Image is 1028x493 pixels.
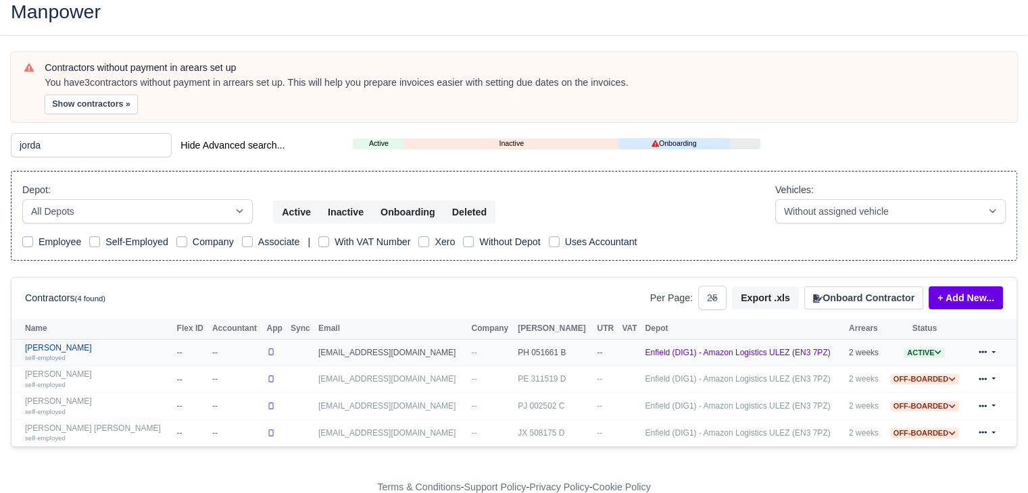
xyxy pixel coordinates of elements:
td: -- [209,419,264,446]
th: VAT [618,319,641,339]
span: -- [471,428,476,438]
a: Enfield (DIG1) - Amazon Logistics ULEZ (EN3 7PZ) [645,374,830,384]
label: Xero [435,234,455,250]
button: Export .xls [732,286,799,309]
td: -- [174,419,209,446]
span: Off-boarded [890,374,959,384]
td: -- [593,366,618,393]
td: 2 weeks [846,366,884,393]
label: Uses Accountant [565,234,637,250]
th: Depot [641,319,845,339]
th: App [264,319,287,339]
th: [PERSON_NAME] [514,319,593,339]
label: Without Depot [479,234,540,250]
a: Active [353,138,404,149]
a: Onboarding [618,138,730,149]
th: Name [11,319,174,339]
strong: 3 [84,77,90,88]
td: 2 weeks [846,339,884,366]
label: Associate [258,234,300,250]
td: -- [209,393,264,420]
a: [PERSON_NAME] [PERSON_NAME] self-employed [25,423,170,443]
th: Arrears [846,319,884,339]
div: + Add New... [923,286,1003,309]
th: Status [884,319,964,339]
label: With VAT Number [335,234,410,250]
span: | [308,236,310,247]
a: Active [904,348,945,357]
td: PE 311519 D [514,366,593,393]
th: Company [468,319,514,339]
th: Email [315,319,468,339]
h6: Contractors [25,292,105,304]
td: -- [593,339,618,366]
button: Hide Advanced search... [172,134,293,157]
label: Vehicles: [775,182,814,198]
td: -- [209,339,264,366]
label: Company [193,234,234,250]
label: Self-Employed [105,234,168,250]
a: Cookie Policy [592,482,650,492]
span: Off-boarded [890,428,959,438]
th: Flex ID [174,319,209,339]
label: Employee [39,234,81,250]
button: Inactive [319,201,372,224]
a: Inactive [404,138,618,149]
span: -- [471,348,476,357]
a: + Add New... [929,286,1003,309]
a: Off-boarded [890,401,959,411]
small: self-employed [25,354,66,361]
a: [PERSON_NAME] self-employed [25,369,170,389]
span: -- [471,401,476,411]
input: Search (by name, email, transporter id) ... [11,133,172,157]
a: Terms & Conditions [377,482,460,492]
span: Off-boarded [890,401,959,411]
td: [EMAIL_ADDRESS][DOMAIN_NAME] [315,339,468,366]
a: Off-boarded [890,428,959,438]
a: Support Policy [464,482,527,492]
small: self-employed [25,381,66,388]
button: Deleted [443,201,495,224]
td: -- [593,393,618,420]
td: PH 051661 B [514,339,593,366]
h2: Manpower [11,2,1017,21]
a: [PERSON_NAME] self-employed [25,343,170,363]
td: -- [174,393,209,420]
th: Accountant [209,319,264,339]
a: [PERSON_NAME] self-employed [25,396,170,416]
th: UTR [593,319,618,339]
a: Enfield (DIG1) - Amazon Logistics ULEZ (EN3 7PZ) [645,401,830,411]
td: PJ 002502 C [514,393,593,420]
td: [EMAIL_ADDRESS][DOMAIN_NAME] [315,366,468,393]
td: 2 weeks [846,393,884,420]
button: Onboard Contractor [804,286,923,309]
h6: Contractors without payment in arears set up [45,62,1004,74]
small: self-employed [25,434,66,442]
a: Enfield (DIG1) - Amazon Logistics ULEZ (EN3 7PZ) [645,428,830,438]
td: JX 508175 D [514,419,593,446]
small: (4 found) [75,294,106,303]
div: You have contractors without payment in arrears set up. This will help you prepare invoices easie... [45,76,1004,90]
td: -- [174,366,209,393]
button: Active [273,201,320,224]
small: self-employed [25,408,66,415]
th: Sync [287,319,315,339]
label: Depot: [22,182,51,198]
td: -- [209,366,264,393]
a: Off-boarded [890,374,959,384]
td: -- [593,419,618,446]
td: -- [174,339,209,366]
td: [EMAIL_ADDRESS][DOMAIN_NAME] [315,393,468,420]
button: Onboarding [372,201,444,224]
a: Privacy Policy [529,482,589,492]
td: [EMAIL_ADDRESS][DOMAIN_NAME] [315,419,468,446]
a: Enfield (DIG1) - Amazon Logistics ULEZ (EN3 7PZ) [645,348,830,357]
span: -- [471,374,476,384]
td: 2 weeks [846,419,884,446]
label: Per Page: [650,290,693,306]
button: Show contractors » [45,95,138,114]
